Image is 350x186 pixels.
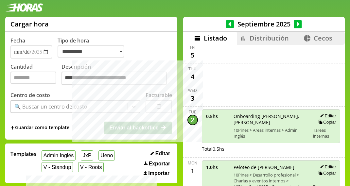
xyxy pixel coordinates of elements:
[58,45,124,58] select: Tipo de hora
[318,164,336,170] button: Editar
[10,124,14,131] span: +
[5,3,43,12] img: logotipo
[187,166,198,176] div: 1
[10,63,61,87] label: Cantidad
[204,34,227,42] span: Listado
[234,20,294,28] span: Septiembre 2025
[155,151,170,157] span: Editar
[189,109,196,115] div: Tue
[10,37,25,44] label: Fecha
[234,127,309,139] span: 10Pines > Areas internas > Admin Inglés
[10,124,69,131] span: +Guardar como template
[234,164,309,170] span: Peloteo de [PERSON_NAME]
[148,170,169,176] span: Importar
[190,44,195,50] div: Fri
[14,103,87,110] div: 🔍 Buscar un centro de costo
[10,20,49,28] h1: Cargar hora
[202,146,341,152] div: Total 0.5 hs
[188,88,197,93] div: Wed
[316,170,336,176] button: Copiar
[142,161,172,167] button: Exportar
[188,66,197,72] div: Thu
[187,50,198,60] div: 5
[318,113,336,119] button: Editar
[316,119,336,125] button: Copiar
[149,161,170,167] span: Exportar
[81,150,93,161] button: JxP
[10,92,50,99] label: Centro de costo
[42,162,73,172] button: V - Standup
[206,164,229,170] span: 1.0 hs
[206,113,229,119] span: 0.5 hs
[250,34,289,42] span: Distribución
[10,150,36,158] span: Templates
[98,150,115,161] button: Ueno
[58,37,130,59] label: Tipo de hora
[187,93,198,104] div: 3
[187,115,198,125] div: 2
[78,162,104,172] button: V - Roots
[314,34,332,42] span: Cecos
[187,72,198,82] div: 4
[10,72,56,84] input: Cantidad
[149,150,172,157] button: Editar
[42,150,76,161] button: Admin Inglés
[61,72,167,85] textarea: Descripción
[188,160,197,166] div: Mon
[234,113,309,126] span: Onboarding [PERSON_NAME], [PERSON_NAME]
[61,63,172,87] label: Descripción
[146,92,172,99] label: Facturable
[313,127,336,139] span: Tareas internas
